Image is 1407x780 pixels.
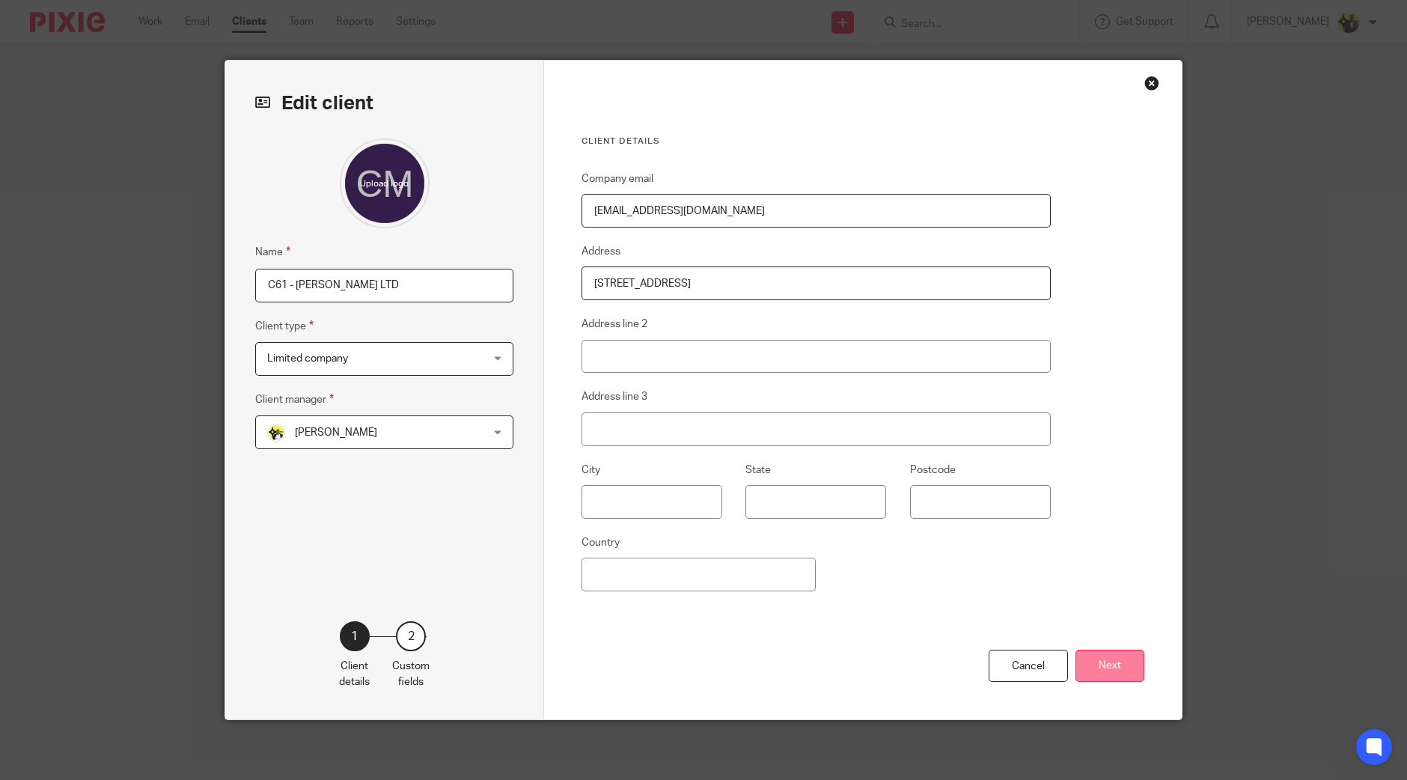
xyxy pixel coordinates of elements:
span: Limited company [267,353,348,364]
img: Carine-Starbridge.jpg [267,424,285,442]
label: Postcode [910,463,956,478]
span: [PERSON_NAME] [295,427,377,438]
label: Client type [255,317,314,335]
label: Address line 3 [582,389,647,404]
label: Name [255,243,290,260]
label: Country [582,535,620,550]
p: Client details [339,659,370,689]
label: City [582,463,600,478]
p: Custom fields [392,659,430,689]
div: 2 [396,621,426,651]
div: Cancel [989,650,1068,682]
label: State [745,463,771,478]
div: 1 [340,621,370,651]
label: Client manager [255,391,334,408]
label: Company email [582,171,653,186]
h3: Client details [582,135,1051,147]
button: Next [1075,650,1144,682]
label: Address line 2 [582,317,647,332]
label: Address [582,244,620,259]
h2: Edit client [255,91,513,116]
div: Close this dialog window [1144,76,1159,91]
